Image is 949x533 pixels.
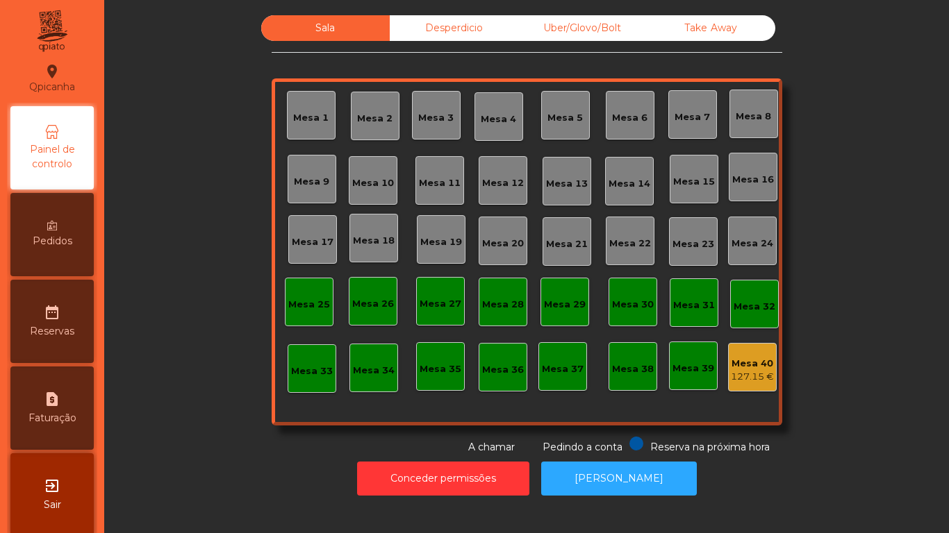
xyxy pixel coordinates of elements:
div: Mesa 10 [352,176,394,190]
div: Mesa 30 [612,298,654,312]
div: Qpicanha [29,61,75,96]
div: Mesa 39 [672,362,714,375]
div: Mesa 14 [609,177,650,191]
div: Mesa 5 [547,111,583,125]
div: Sala [261,15,390,41]
div: Mesa 18 [353,234,395,248]
div: Mesa 6 [612,111,647,125]
span: Reserva na próxima hora [650,441,770,453]
span: Painel de controlo [14,142,90,171]
div: Uber/Glovo/Bolt [518,15,647,41]
div: Mesa 3 [418,111,454,125]
div: Mesa 34 [353,364,395,378]
div: Mesa 27 [420,297,461,311]
span: Reservas [30,324,74,339]
div: Mesa 33 [291,364,333,378]
div: Mesa 20 [482,237,524,251]
div: Mesa 23 [672,237,714,251]
div: Mesa 29 [544,298,586,312]
div: Mesa 15 [673,175,715,189]
span: Pedidos [33,234,72,248]
i: exit_to_app [44,477,60,494]
div: Mesa 38 [612,362,654,376]
span: A chamar [468,441,515,453]
div: Take Away [647,15,775,41]
div: Mesa 9 [294,175,329,189]
div: Mesa 4 [481,112,516,126]
div: Mesa 31 [673,298,715,312]
div: Mesa 24 [732,237,773,251]
span: Faturação [28,411,76,425]
span: Sair [44,498,61,512]
div: 127.15 € [731,370,774,384]
i: request_page [44,391,60,407]
div: Mesa 40 [731,357,774,371]
div: Mesa 17 [292,235,333,249]
div: Mesa 19 [420,235,462,249]
div: Mesa 22 [609,237,651,251]
div: Mesa 26 [352,297,394,311]
i: date_range [44,304,60,321]
div: Mesa 7 [675,110,710,124]
div: Mesa 32 [734,300,775,314]
div: Mesa 1 [293,111,329,125]
div: Mesa 35 [420,362,461,376]
div: Mesa 37 [542,362,584,376]
div: Mesa 13 [546,177,588,191]
div: Mesa 25 [288,298,330,312]
div: Mesa 16 [732,173,774,187]
div: Mesa 36 [482,363,524,377]
i: location_on [44,63,60,80]
button: [PERSON_NAME] [541,462,697,496]
div: Mesa 28 [482,298,524,312]
div: Mesa 11 [419,176,461,190]
div: Mesa 21 [546,237,588,251]
div: Mesa 8 [736,110,771,124]
div: Desperdicio [390,15,518,41]
div: Mesa 2 [357,112,393,126]
span: Pedindo a conta [543,441,622,453]
button: Conceder permissões [357,462,529,496]
img: qpiato [35,7,69,56]
div: Mesa 12 [482,176,524,190]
